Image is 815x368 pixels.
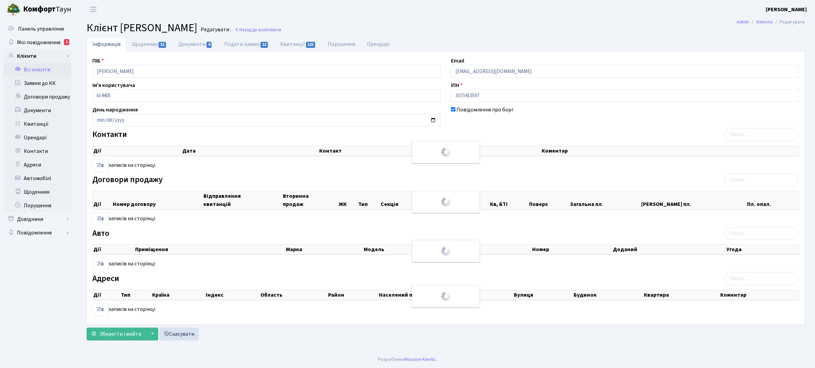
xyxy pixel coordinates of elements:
[361,37,395,51] a: Орендарі
[205,290,260,300] th: Індекс
[151,290,205,300] th: Країна
[203,191,282,209] th: Відправлення квитанцій
[23,4,71,15] span: Таун
[92,303,108,316] select: записів на сторінці
[380,191,419,209] th: Секція
[93,290,120,300] th: Дії
[725,173,798,186] input: Пошук...
[3,226,71,240] a: Повідомлення
[266,27,281,33] span: Клієнти
[7,3,20,16] img: logo.png
[725,227,798,240] input: Пошук...
[766,5,807,14] a: [PERSON_NAME]
[93,245,134,254] th: Дії
[92,81,135,89] label: Ім'я користувача
[3,117,71,131] a: Квитанції
[440,291,451,302] img: Обробка...
[173,37,218,51] a: Документи
[92,130,127,140] label: Контакти
[92,57,104,65] label: ПІБ
[18,25,64,33] span: Панель управління
[306,42,315,48] span: 125
[85,4,102,15] button: Переключити навігацію
[92,303,155,316] label: записів на сторінці
[3,131,71,144] a: Орендарі
[531,245,612,254] th: Номер
[358,191,380,209] th: Тип
[725,272,798,285] input: Пошук...
[3,22,71,36] a: Панель управління
[726,15,815,29] nav: breadcrumb
[92,212,108,225] select: записів на сторінці
[363,245,460,254] th: Модель
[612,245,726,254] th: Доданий
[92,212,155,225] label: записів на сторінці
[235,27,281,33] a: Назад до всіхКлієнти
[725,128,798,141] input: Пошук...
[92,159,108,172] select: записів на сторінці
[737,18,749,25] a: Admin
[92,258,108,270] select: записів на сторінці
[541,146,799,156] th: Коментар
[378,356,437,363] div: Розроблено .
[92,229,109,239] label: Авто
[322,37,361,51] a: Порушення
[451,81,463,89] label: ІПН
[282,191,338,209] th: Вторинна продаж
[92,274,119,284] label: Адреси
[182,146,319,156] th: Дата
[93,191,112,209] th: Дії
[87,20,197,36] span: Клієнт [PERSON_NAME]
[3,49,71,63] a: Клієнти
[3,144,71,158] a: Контакти
[274,37,322,51] a: Квитанції
[285,245,363,254] th: Марка
[23,4,56,15] b: Комфорт
[513,290,573,300] th: Вулиця
[218,37,274,51] a: Подати заявку
[746,191,799,209] th: Пл. опал.
[756,18,773,25] a: Клієнти
[440,246,451,257] img: Обробка...
[120,290,151,300] th: Тип
[460,245,531,254] th: Колір
[92,106,138,114] label: День народження
[456,106,514,114] label: Повідомлення про борг
[3,185,71,199] a: Щоденник
[726,245,799,254] th: Угода
[206,42,212,48] span: 9
[3,90,71,104] a: Договори продажу
[93,146,182,156] th: Дії
[3,212,71,226] a: Довідники
[640,191,746,209] th: [PERSON_NAME] пл.
[528,191,569,209] th: Поверх
[199,27,231,33] small: Редагувати .
[573,290,643,300] th: Будинок
[338,191,357,209] th: ЖК
[3,63,71,76] a: Всі клієнти
[643,290,720,300] th: Квартира
[378,290,513,300] th: Населений пункт
[3,104,71,117] a: Документи
[159,42,166,48] span: 31
[64,39,69,45] div: 1
[720,290,799,300] th: Коментар
[134,245,285,254] th: Приміщення
[92,258,155,270] label: записів на сторінці
[3,199,71,212] a: Порушення
[92,159,155,172] label: записів на сторінці
[451,57,464,65] label: Email
[327,290,378,300] th: Район
[87,37,126,51] a: Інформація
[3,36,71,49] a: Мої повідомлення1
[489,191,528,209] th: Кв, БТІ
[3,158,71,172] a: Адреси
[260,290,327,300] th: Область
[440,196,451,207] img: Обробка...
[3,76,71,90] a: Заявки до КК
[404,356,436,363] a: Massive Kinetic
[766,6,807,13] b: [PERSON_NAME]
[112,191,203,209] th: Номер договору
[319,146,541,156] th: Контакт
[440,147,451,158] img: Обробка...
